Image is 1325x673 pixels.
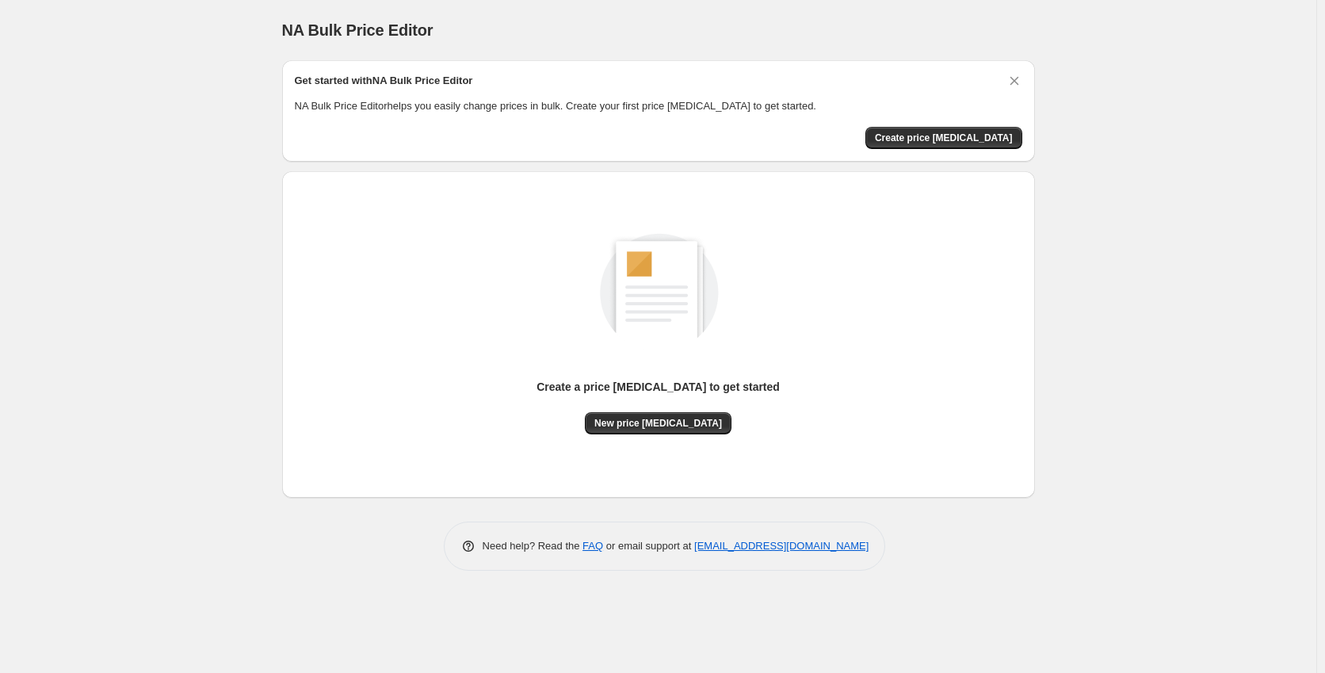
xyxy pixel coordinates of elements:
span: Need help? Read the [483,540,583,552]
a: FAQ [582,540,603,552]
button: Dismiss card [1006,73,1022,89]
span: NA Bulk Price Editor [282,21,433,39]
button: Create price change job [865,127,1022,149]
a: [EMAIL_ADDRESS][DOMAIN_NAME] [694,540,869,552]
span: Create price [MEDICAL_DATA] [875,132,1013,144]
p: NA Bulk Price Editor helps you easily change prices in bulk. Create your first price [MEDICAL_DAT... [295,98,1022,114]
span: or email support at [603,540,694,552]
button: New price [MEDICAL_DATA] [585,412,731,434]
p: Create a price [MEDICAL_DATA] to get started [536,379,780,395]
h2: Get started with NA Bulk Price Editor [295,73,473,89]
span: New price [MEDICAL_DATA] [594,417,722,430]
